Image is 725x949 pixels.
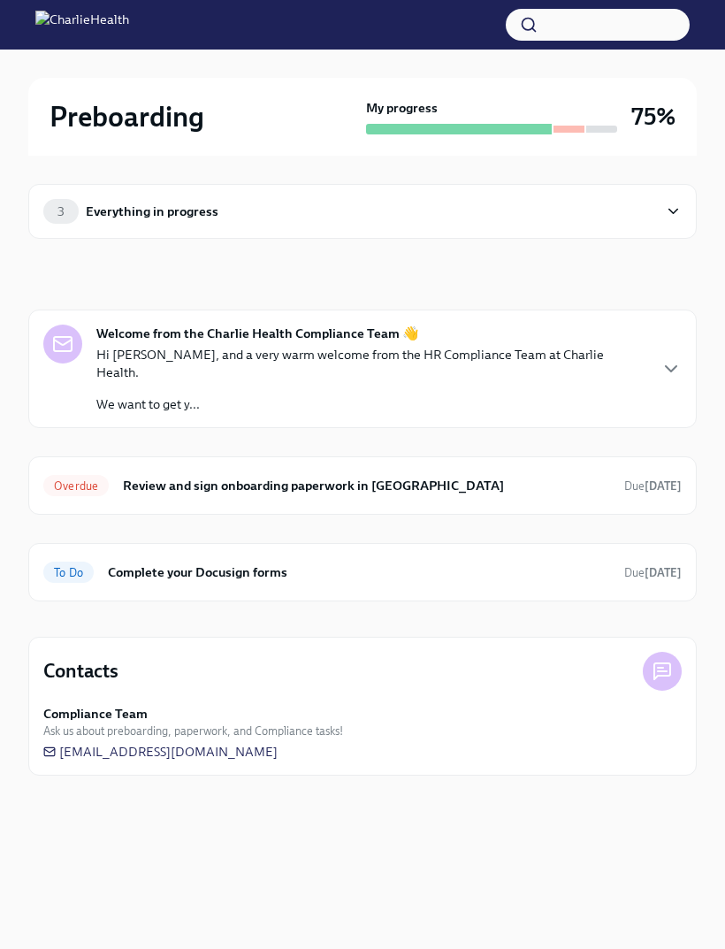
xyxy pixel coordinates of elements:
img: CharlieHealth [35,11,129,39]
div: Everything in progress [86,202,218,221]
h2: Preboarding [50,99,204,134]
a: [EMAIL_ADDRESS][DOMAIN_NAME] [43,743,278,761]
h4: Contacts [43,658,118,685]
span: Due [624,566,682,579]
span: September 12th, 2025 20:44 [624,564,682,581]
strong: Compliance Team [43,705,148,723]
p: We want to get y... [96,395,646,413]
strong: My progress [366,99,438,117]
h3: 75% [631,101,675,133]
strong: Welcome from the Charlie Health Compliance Team 👋 [96,325,419,342]
span: To Do [43,566,94,579]
span: Overdue [43,479,109,493]
div: In progress [28,274,106,295]
strong: [DATE] [645,479,682,493]
span: Due [624,479,682,493]
h6: Review and sign onboarding paperwork in [GEOGRAPHIC_DATA] [123,476,610,495]
span: 3 [47,205,75,218]
p: Hi [PERSON_NAME], and a very warm welcome from the HR Compliance Team at Charlie Health. [96,346,646,381]
strong: [DATE] [645,566,682,579]
a: OverdueReview and sign onboarding paperwork in [GEOGRAPHIC_DATA]Due[DATE] [43,471,682,500]
h6: Complete your Docusign forms [108,563,610,582]
a: To DoComplete your Docusign formsDue[DATE] [43,558,682,586]
span: Ask us about preboarding, paperwork, and Compliance tasks! [43,723,343,739]
span: September 7th, 2025 09:00 [624,478,682,494]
